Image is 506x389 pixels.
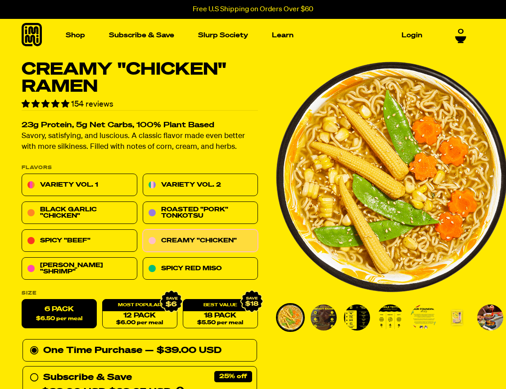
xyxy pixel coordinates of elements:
[22,230,137,252] a: Spicy "Beef"
[22,61,258,95] h1: Creamy "Chicken" Ramen
[22,131,258,153] p: Savory, satisfying, and luscious. A classic flavor made even better with more silkiness. Filled w...
[105,28,178,42] a: Subscribe & Save
[116,320,163,326] span: $6.00 per meal
[143,174,258,197] a: Variety Vol. 2
[62,19,426,52] nav: Main navigation
[444,304,470,331] img: Creamy "Chicken" Ramen
[62,28,89,42] a: Shop
[443,303,471,332] li: Go to slide 6
[411,304,437,331] img: Creamy "Chicken" Ramen
[36,316,82,322] span: $6.50 per meal
[22,291,258,296] label: Size
[268,28,297,42] a: Learn
[22,100,71,108] span: 4.78 stars
[477,304,503,331] img: Creamy "Chicken" Ramen
[183,300,258,329] a: 18 Pack$5.50 per meal
[30,344,250,358] div: One Time Purchase
[22,122,258,130] h2: 23g Protein, 5g Net Carbs, 100% Plant Based
[398,28,426,42] a: Login
[311,304,337,331] img: Creamy "Chicken" Ramen
[71,100,113,108] span: 154 reviews
[193,5,313,13] p: Free U.S Shipping on Orders Over $60
[194,28,252,42] a: Slurp Society
[377,304,403,331] img: Creamy "Chicken" Ramen
[22,174,137,197] a: Variety Vol. 1
[277,304,303,331] img: Creamy "Chicken" Ramen
[145,344,221,358] div: — $39.00 USD
[455,27,466,43] a: 0
[476,303,505,332] li: Go to slide 7
[309,303,338,332] li: Go to slide 2
[343,303,371,332] li: Go to slide 3
[22,202,137,224] a: Black Garlic "Chicken"
[102,300,177,329] a: 12 Pack$6.00 per meal
[376,303,405,332] li: Go to slide 4
[22,165,258,170] p: Flavors
[143,202,258,224] a: Roasted "Pork" Tonkotsu
[276,303,305,332] li: Go to slide 1
[22,258,137,280] a: [PERSON_NAME] "Shrimp"
[5,348,95,385] iframe: Marketing Popup
[197,320,243,326] span: $5.50 per meal
[143,258,258,280] a: Spicy Red Miso
[458,27,464,36] span: 0
[344,304,370,331] img: Creamy "Chicken" Ramen
[143,230,258,252] a: Creamy "Chicken"
[409,303,438,332] li: Go to slide 5
[22,300,97,329] label: 6 Pack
